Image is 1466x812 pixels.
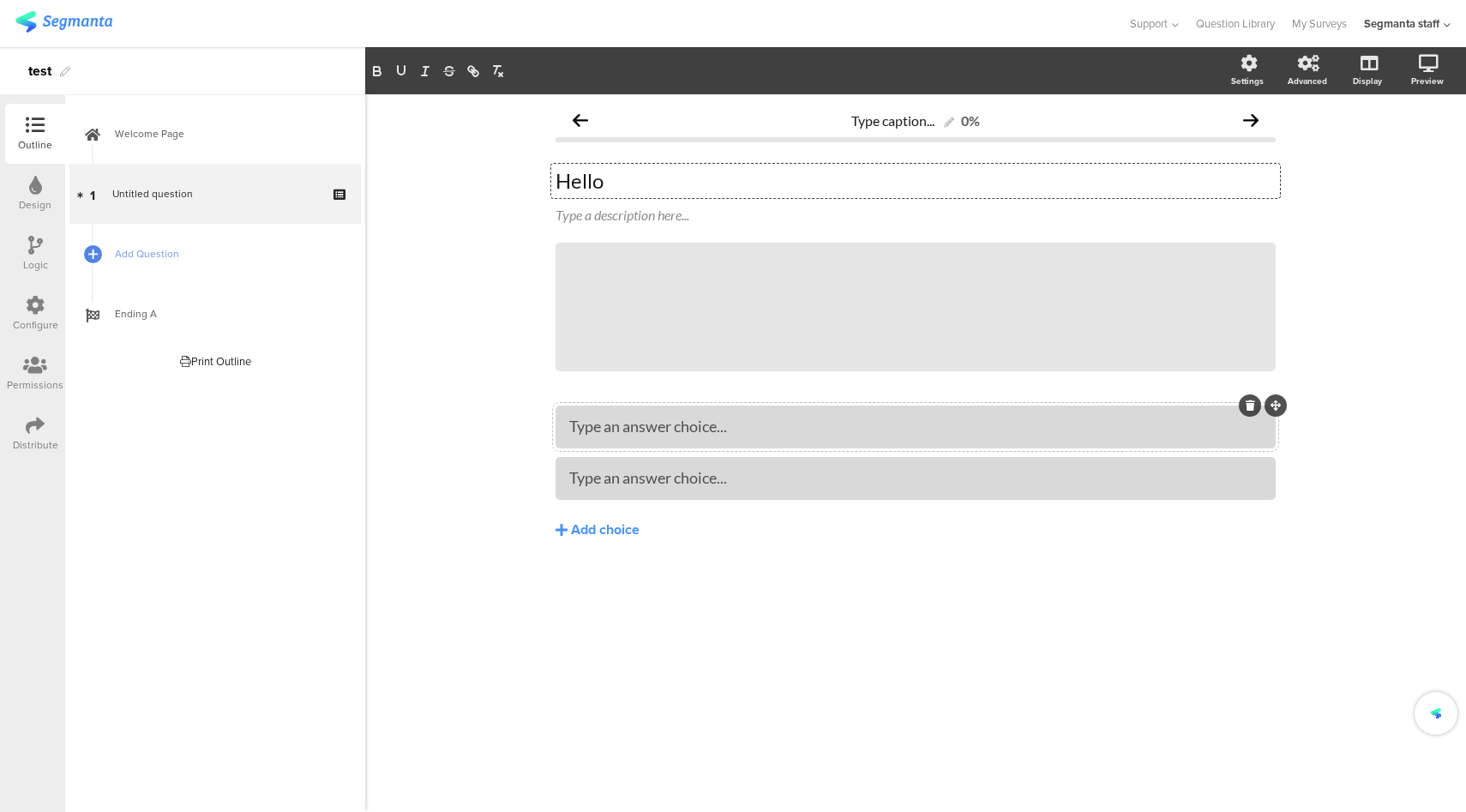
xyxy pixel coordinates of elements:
div: Print Outline [180,353,251,370]
div: Configure [13,317,58,333]
div: Type a description here... [556,207,1276,223]
div: Display [1353,75,1382,87]
div: Logic [23,257,48,273]
span: Type an answer choice... [569,417,727,436]
div: Add choice [571,521,640,539]
div: Distribute [13,437,58,453]
div: Preview [1411,75,1444,87]
a: Ending A [69,284,361,344]
a: Welcome Page [69,104,361,164]
div: Design [19,197,51,213]
div: Settings [1231,75,1264,87]
div: Outline [18,137,52,153]
span: Type caption... [851,112,934,129]
span: Add Question [115,245,334,262]
div: Advanced [1288,75,1327,87]
span: Support [1130,15,1168,32]
span: Type an answer choice... [569,468,727,487]
span: Ending A [115,305,334,322]
div: 0% [961,112,980,129]
a: 1 Untitled question [69,164,361,224]
div: Permissions [7,377,63,393]
button: Add choice [556,508,1276,551]
p: Hello [556,168,1276,194]
div: test [28,57,51,85]
span: 1 [90,184,95,203]
img: segmanta logo [15,11,112,33]
span: Untitled question [112,186,193,201]
img: segmanta-icon-final.svg [1431,708,1441,719]
span: Welcome Page [115,125,334,142]
div: Segmanta staff [1364,15,1439,32]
